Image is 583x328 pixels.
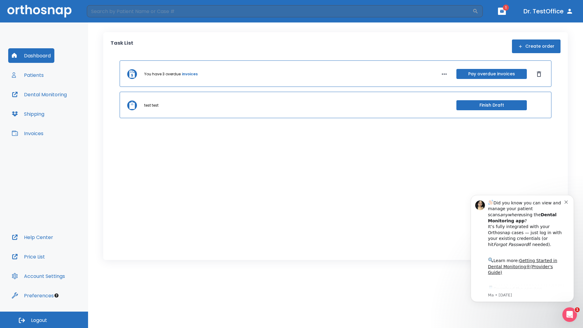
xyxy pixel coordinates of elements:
[575,307,580,312] span: 1
[103,13,108,18] button: Dismiss notification
[534,69,544,79] button: Dismiss
[26,101,80,111] a: App Store
[512,39,561,53] button: Create order
[456,69,527,79] button: Pay overdue invoices
[111,39,133,53] p: Task List
[31,317,47,324] span: Logout
[8,126,47,141] button: Invoices
[7,5,72,17] img: Orthosnap
[8,269,69,283] button: Account Settings
[562,307,577,322] iframe: Intercom live chat
[462,186,583,312] iframe: Intercom notifications message
[144,71,181,77] p: You have 3 overdue
[87,5,472,17] input: Search by Patient Name or Case #
[8,48,54,63] button: Dashboard
[8,87,70,102] button: Dental Monitoring
[8,68,47,82] button: Patients
[521,6,576,17] button: Dr. TestOffice
[26,107,103,112] p: Message from Ma, sent 3w ago
[26,99,103,130] div: Download the app: | ​ Let us know if you need help getting started!
[144,103,159,108] p: test test
[182,71,198,77] a: invoices
[503,5,509,11] span: 1
[54,293,59,298] div: Tooltip anchor
[8,230,57,244] button: Help Center
[8,288,57,303] button: Preferences
[8,107,48,121] button: Shipping
[8,249,49,264] button: Price List
[456,100,527,110] button: Finish Draft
